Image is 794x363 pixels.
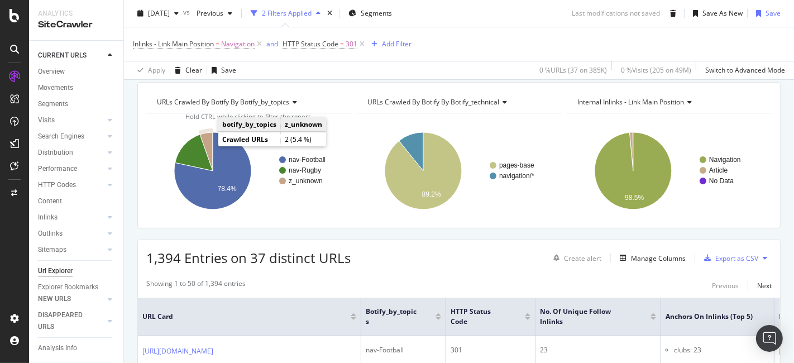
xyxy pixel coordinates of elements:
[170,61,202,79] button: Clear
[540,307,634,327] span: No. of Unique Follow Inlinks
[539,65,607,75] div: 0 % URLs ( 37 on 385K )
[346,36,357,52] span: 301
[38,244,104,256] a: Sitemaps
[340,39,344,49] span: =
[38,50,87,61] div: CURRENT URLS
[155,93,341,111] h4: URLs Crawled By Botify By botify_by_topics
[38,18,114,31] div: SiteCrawler
[142,312,348,322] span: URL Card
[38,66,65,78] div: Overview
[756,325,783,352] div: Open Intercom Messenger
[451,345,530,355] div: 301
[38,265,73,277] div: Url Explorer
[38,212,58,223] div: Inlinks
[38,212,104,223] a: Inlinks
[221,65,236,75] div: Save
[38,147,73,159] div: Distribution
[38,131,104,142] a: Search Engines
[221,36,255,52] span: Navigation
[133,39,214,49] span: Inlinks - Link Main Position
[146,279,246,292] div: Showing 1 to 50 of 1,394 entries
[148,65,165,75] div: Apply
[38,82,116,94] a: Movements
[38,265,116,277] a: Url Explorer
[38,244,66,256] div: Sitemaps
[621,65,691,75] div: 0 % Visits ( 205 on 49M )
[365,93,552,111] h4: URLs Crawled By Botify By botify_technical
[712,281,739,290] div: Previous
[38,66,116,78] a: Overview
[701,61,785,79] button: Switch to Advanced Mode
[709,177,734,185] text: No Data
[38,342,116,354] a: Analysis Info
[192,4,237,22] button: Previous
[289,156,326,164] text: nav-Football
[367,37,412,51] button: Add Filter
[281,117,327,132] td: z_unknown
[38,228,104,240] a: Outlinks
[38,293,71,305] div: NEW URLS
[499,172,534,180] text: navigation/*
[674,345,769,355] li: clubs: 23
[422,190,441,198] text: 89.2%
[38,163,104,175] a: Performance
[281,132,327,147] td: 2 (5.4 %)
[625,194,644,202] text: 98.5%
[38,281,116,293] a: Explorer Bookmarks
[366,307,419,327] span: botify_by_topics
[575,93,762,111] h4: Internal Inlinks - Link Main Position
[216,39,219,49] span: =
[185,112,312,121] span: Hold CTRL while clicking to filter the report.
[567,122,768,219] svg: A chart.
[38,195,62,207] div: Content
[146,249,351,267] span: 1,394 Entries on 37 distinct URLs
[38,163,77,175] div: Performance
[631,254,686,263] div: Manage Columns
[38,82,73,94] div: Movements
[133,4,183,22] button: [DATE]
[246,4,325,22] button: 2 Filters Applied
[766,8,781,18] div: Save
[564,254,601,263] div: Create alert
[367,97,499,107] span: URLs Crawled By Botify By botify_technical
[218,117,281,132] td: botify_by_topics
[344,4,396,22] button: Segments
[715,254,758,263] div: Export as CSV
[192,8,223,18] span: Previous
[357,122,558,219] svg: A chart.
[38,342,77,354] div: Analysis Info
[38,293,104,305] a: NEW URLS
[549,249,601,267] button: Create alert
[146,122,348,219] svg: A chart.
[757,281,772,290] div: Next
[38,179,76,191] div: HTTP Codes
[289,166,321,174] text: nav-Rugby
[666,312,753,322] span: Anchors on Inlinks (top 5)
[266,39,278,49] button: and
[705,65,785,75] div: Switch to Advanced Mode
[262,8,312,18] div: 2 Filters Applied
[148,8,170,18] span: 2025 Oct. 7th
[38,50,104,61] a: CURRENT URLS
[752,4,781,22] button: Save
[688,4,743,22] button: Save As New
[289,177,323,185] text: z_unknown
[183,7,192,17] span: vs
[709,156,741,164] text: Navigation
[218,185,237,193] text: 78.4%
[38,114,55,126] div: Visits
[702,8,743,18] div: Save As New
[142,346,213,357] a: [URL][DOMAIN_NAME]
[38,228,63,240] div: Outlinks
[540,345,656,355] div: 23
[577,97,684,107] span: Internal Inlinks - Link Main Position
[283,39,338,49] span: HTTP Status Code
[133,61,165,79] button: Apply
[757,279,772,292] button: Next
[38,281,98,293] div: Explorer Bookmarks
[38,114,104,126] a: Visits
[38,9,114,18] div: Analytics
